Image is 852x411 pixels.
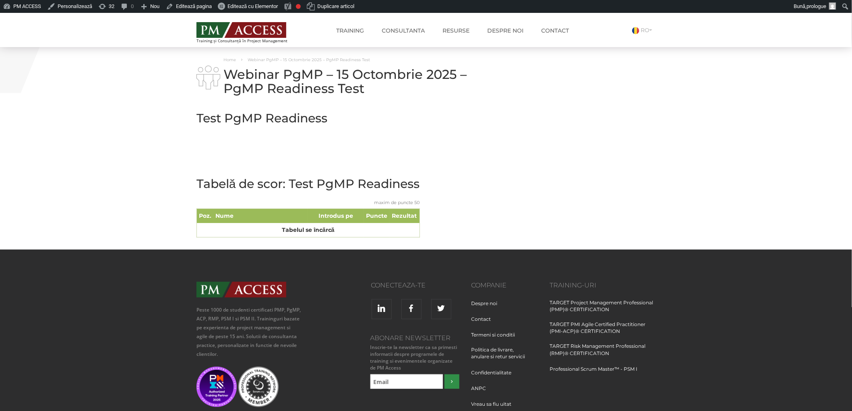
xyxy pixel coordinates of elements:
[471,385,492,400] a: ANPC
[632,27,656,34] a: RO
[330,23,370,39] a: Training
[550,299,656,321] a: TARGET Project Management Professional (PMP)® CERTIFICATION
[376,23,431,39] a: Consultanta
[368,335,459,342] h3: Abonare Newsletter
[550,343,656,364] a: TARGET Risk Management Professional (RMP)® CERTIFICATION
[314,282,426,289] h3: Conecteaza-te
[471,346,538,368] a: Politica de livrare, anulare si retur servicii
[296,4,301,9] div: Necesită îmbunătățire
[248,57,370,62] span: Webinar PgMP – 15 Octombrie 2025 – PgMP Readiness Test
[197,209,214,223] th: Poz.
[632,27,639,34] img: Romana
[196,282,286,297] img: PMAccess
[471,369,518,384] a: Confidentialitate
[224,57,236,62] a: Home
[227,3,278,9] span: Editează cu Elementor
[213,209,308,223] th: Nume
[196,306,302,359] p: Peste 1000 de studenti certificati PMP, PgMP, ACP, RMP, PSM I si PSM II. Traininguri bazate pe ex...
[196,20,302,43] a: Training și Consultanță în Project Management
[370,374,443,389] input: Email
[196,194,420,209] caption: maxim de puncte 50
[196,367,237,407] img: PMI
[471,300,504,315] a: Despre noi
[197,223,420,238] td: Tabelul se încărcă
[471,316,497,330] a: Contact
[196,66,220,89] img: i-02.png
[238,367,279,407] img: Scrum
[471,331,521,346] a: Termeni si conditii
[196,112,327,125] h2: Test PgMP Readiness
[196,39,302,43] span: Training și Consultanță în Project Management
[364,209,389,223] th: Puncte
[481,23,529,39] a: Despre noi
[550,282,656,289] h3: Training-uri
[550,321,656,343] a: TARGET PMI Agile Certified Practitioner (PMI-ACP)® CERTIFICATION
[196,22,286,38] img: PM ACCESS - Echipa traineri si consultanti certificati PMP: Narciss Popescu, Mihai Olaru, Monica ...
[436,23,476,39] a: Resurse
[535,23,575,39] a: Contact
[471,282,538,289] h3: Companie
[368,344,459,372] small: Inscrie-te la newsletter ca sa primesti informatii despre programele de training si evenimentele ...
[308,209,364,223] th: Introdus pe
[389,209,420,223] th: Rezultat
[807,3,827,9] span: prologue
[196,177,420,190] h2: Tabelă de scor: Test PgMP Readiness
[196,67,498,95] h1: Webinar PgMP – 15 Octombrie 2025 – PgMP Readiness Test
[550,366,638,380] a: Professional Scrum Master™ - PSM I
